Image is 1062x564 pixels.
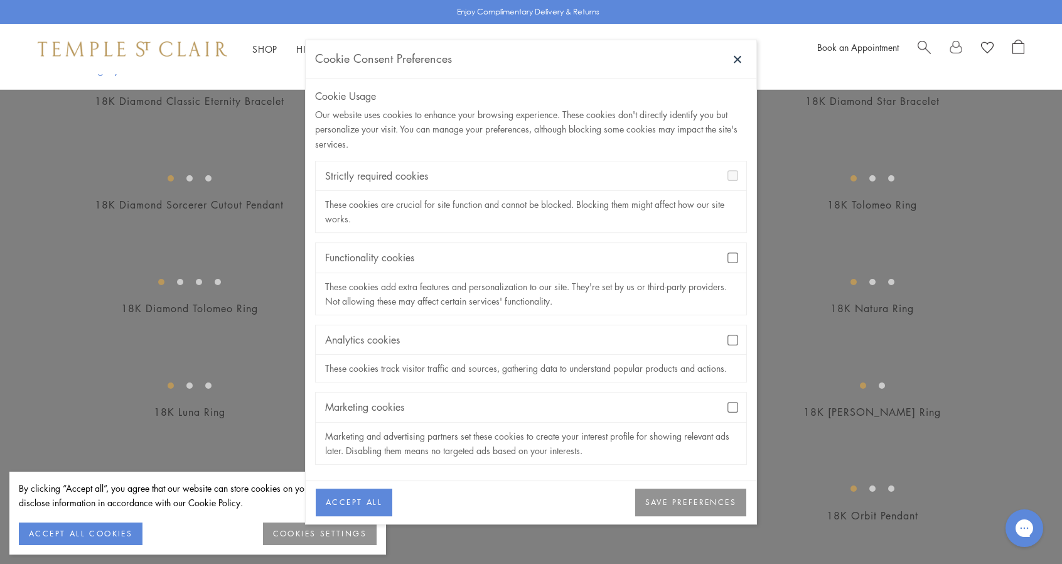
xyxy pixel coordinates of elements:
a: 18K Diamond Tolomeo Ring [121,301,258,315]
div: Functionality cookies [316,243,746,273]
a: 18K Tolomeo Ring [827,198,917,212]
a: High JewelleryHigh Jewellery [296,43,368,55]
div: Cookie Consent Preferences [315,50,452,68]
a: 18K Diamond Classic Eternity Bracelet [95,94,284,108]
div: These cookies track visitor traffic and sources, gathering data to understand popular products an... [316,355,746,382]
button: COOKIES SETTINGS [263,523,377,545]
div: Marketing cookies [316,393,746,422]
a: 18K Luna Ring [154,405,225,419]
a: 18K Natura Ring [830,301,914,315]
a: Open Shopping Bag [1012,40,1024,58]
a: Book an Appointment [817,41,899,53]
a: ShopShop [252,43,277,55]
iframe: Gorgias live chat messenger [999,505,1049,551]
button: ACCEPT ALL [316,489,392,516]
a: Search [918,40,931,58]
img: Temple St. Clair [38,41,227,57]
div: Strictly required cookies [316,161,746,191]
div: These cookies are crucial for site function and cannot be blocked. Blocking them might affect how... [316,191,746,232]
div: Our website uses cookies to enhance your browsing experience. These cookies don't directly identi... [315,108,747,151]
div: Marketing and advertising partners set these cookies to create your interest profile for showing ... [316,423,746,464]
div: Cookie Usage [315,88,747,104]
div: By clicking “Accept all”, you agree that our website can store cookies on your device and disclos... [19,481,377,510]
a: View Wishlist [981,40,994,58]
p: Enjoy Complimentary Delivery & Returns [457,6,599,18]
div: Analytics cookies [316,325,746,355]
a: 18K [PERSON_NAME] Ring [803,405,941,419]
button: SAVE PREFERENCES [635,489,746,516]
button: ACCEPT ALL COOKIES [19,523,142,545]
a: 18K Diamond Sorcerer Cutout Pendant [95,198,284,212]
nav: Main navigation [252,41,541,57]
div: These cookies add extra features and personalization to our site. They're set by us or third-part... [316,273,746,315]
a: 18K Diamond Star Bracelet [805,94,940,108]
a: 18K Orbit Pendant [827,509,918,523]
